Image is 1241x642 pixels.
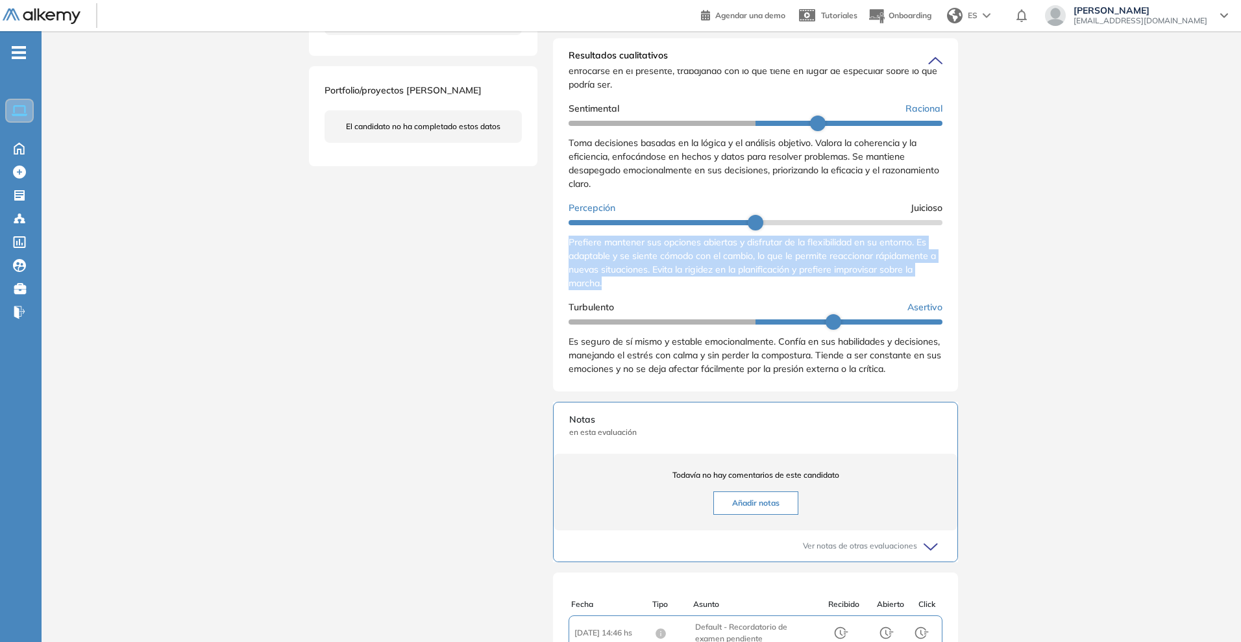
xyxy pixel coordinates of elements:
iframe: Chat Widget [1176,580,1241,642]
span: Percepción [569,201,615,215]
span: Prefiere mantener sus opciones abiertas y disfrutar de la flexibilidad en su entorno. Es adaptabl... [569,236,936,289]
div: Recibido [818,599,870,610]
button: Añadir notas [713,491,798,515]
a: Agendar una demo [701,6,785,22]
span: [EMAIL_ADDRESS][DOMAIN_NAME] [1074,16,1207,26]
span: Asertivo [907,301,942,314]
span: [PERSON_NAME] [1074,5,1207,16]
span: Notas [569,413,942,426]
span: El candidato no ha completado estos datos [346,121,500,132]
span: Toma decisiones basadas en la lógica y el análisis objetivo. Valora la coherencia y la eficiencia... [569,137,939,190]
span: Ver notas de otras evaluaciones [803,540,917,552]
span: Portfolio/proyectos [PERSON_NAME] [325,84,482,96]
span: Todavía no hay comentarios de este candidato [569,469,942,481]
span: Juicioso [911,201,942,215]
span: Onboarding [889,10,931,20]
img: arrow [983,13,990,18]
img: world [947,8,963,23]
div: Asunto [693,599,815,610]
span: Resultados cualitativos [569,49,668,69]
span: en esta evaluación [569,426,942,438]
img: Logo [3,8,80,25]
div: Click [911,599,942,610]
span: Agendar una demo [715,10,785,20]
div: Abierto [870,599,911,610]
span: Sentimental [569,102,619,116]
span: Racional [905,102,942,116]
div: Fecha [571,599,652,610]
div: Widget de chat [1176,580,1241,642]
span: Tutoriales [821,10,857,20]
span: Turbulento [569,301,614,314]
div: Tipo [652,599,693,610]
span: ES [968,10,977,21]
span: Es seguro de sí mismo y estable emocionalmente. Confía en sus habilidades y decisiones, manejando... [569,336,941,375]
span: [DATE] 14:46 hs [574,627,655,639]
i: - [12,51,26,54]
button: Onboarding [868,2,931,30]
